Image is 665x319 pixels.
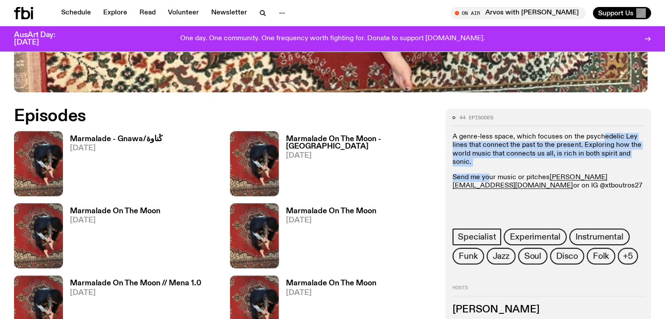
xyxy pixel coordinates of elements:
[460,115,493,120] span: 44 episodes
[286,289,376,297] span: [DATE]
[550,248,584,264] a: Disco
[286,208,376,215] h3: Marmalade On The Moon
[618,248,638,264] button: +5
[453,133,644,166] p: A genre-less space, which focuses on the psychedelic Ley lines that connect the past to the prese...
[286,135,435,150] h3: Marmalade On The Moon - [GEOGRAPHIC_DATA]
[70,208,160,215] h3: Marmalade On The Moon
[63,135,163,196] a: Marmalade - Gnawa/ڭناوة[DATE]
[504,229,567,245] a: Experimental
[163,7,204,19] a: Volunteer
[556,251,578,261] span: Disco
[286,280,376,287] h3: Marmalade On The Moon
[453,248,484,264] a: Funk
[450,7,586,19] button: On AirArvos with [PERSON_NAME]
[487,248,515,264] a: Jazz
[98,7,132,19] a: Explore
[70,280,201,287] h3: Marmalade On The Moon // Mena 1.0
[14,203,63,268] img: Tommy - Persian Rug
[623,251,633,261] span: +5
[459,251,477,261] span: Funk
[453,229,501,245] a: Specialist
[230,131,279,196] img: Tommy - Persian Rug
[70,289,201,297] span: [DATE]
[14,131,63,196] img: Tommy - Persian Rug
[70,145,163,152] span: [DATE]
[575,232,623,242] span: Instrumental
[518,248,547,264] a: Soul
[493,251,509,261] span: Jazz
[206,7,252,19] a: Newsletter
[180,35,485,43] p: One day. One community. One frequency worth fighting for. Donate to support [DOMAIN_NAME].
[593,7,651,19] button: Support Us
[587,248,615,264] a: Folk
[593,251,609,261] span: Folk
[70,217,160,224] span: [DATE]
[56,7,96,19] a: Schedule
[569,229,630,245] a: Instrumental
[458,232,496,242] span: Specialist
[63,208,160,268] a: Marmalade On The Moon[DATE]
[14,31,70,46] h3: AusArt Day: [DATE]
[286,152,435,159] span: [DATE]
[230,203,279,268] img: Tommy - Persian Rug
[14,108,435,124] h2: Episodes
[70,135,163,143] h3: Marmalade - Gnawa/ڭناوة
[279,135,435,196] a: Marmalade On The Moon - [GEOGRAPHIC_DATA][DATE]
[453,305,644,315] h3: [PERSON_NAME]
[453,285,644,296] h2: Hosts
[453,173,644,190] p: Send me your music or pitches or on IG @xtboutros27
[286,217,376,224] span: [DATE]
[510,232,561,242] span: Experimental
[279,208,376,268] a: Marmalade On The Moon[DATE]
[524,251,541,261] span: Soul
[134,7,161,19] a: Read
[598,9,634,17] span: Support Us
